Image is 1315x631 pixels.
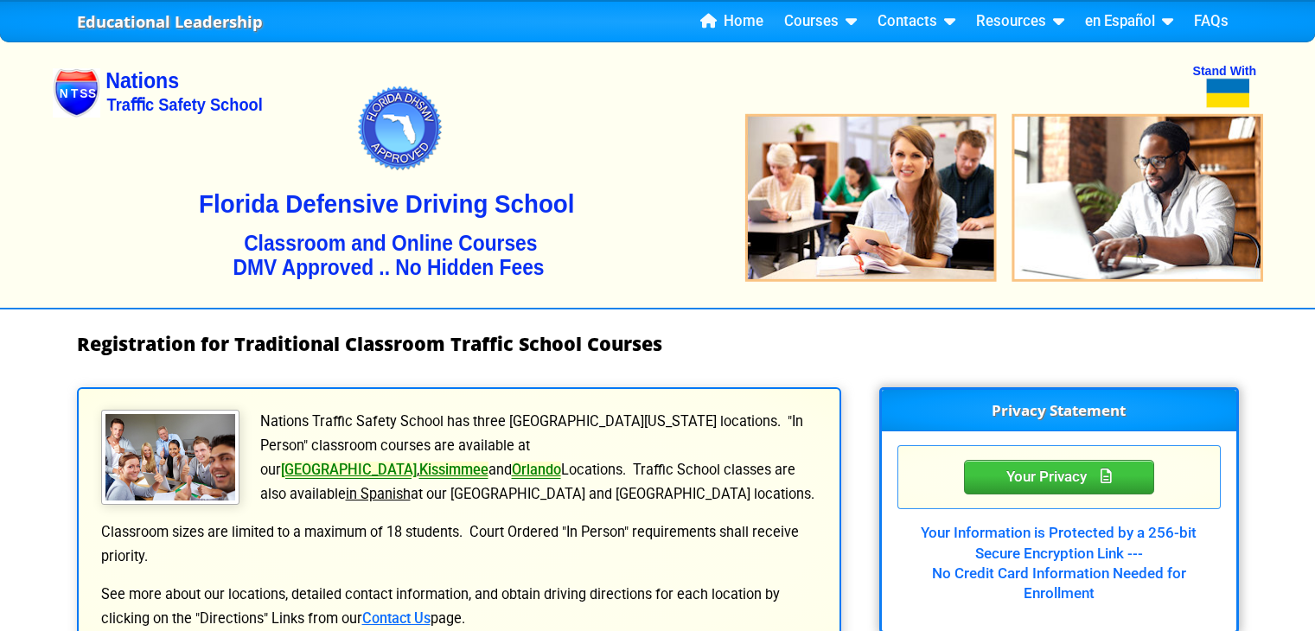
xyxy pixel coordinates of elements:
[77,334,1239,354] h1: Registration for Traditional Classroom Traffic School Courses
[101,410,239,505] img: Traffic School Students
[964,460,1154,494] div: Privacy Statement
[964,465,1154,486] a: Your Privacy
[1187,9,1235,35] a: FAQs
[99,410,819,507] p: Nations Traffic Safety School has three [GEOGRAPHIC_DATA][US_STATE] locations. "In Person" classr...
[281,462,417,478] a: [GEOGRAPHIC_DATA]
[693,9,770,35] a: Home
[897,509,1221,603] div: Your Information is Protected by a 256-bit Secure Encryption Link --- No Credit Card Information ...
[969,9,1071,35] a: Resources
[99,520,819,569] p: Classroom sizes are limited to a maximum of 18 students. Court Ordered "In Person" requirements s...
[871,9,962,35] a: Contacts
[77,8,263,36] a: Educational Leadership
[346,486,411,502] u: in Spanish
[882,390,1236,431] h3: Privacy Statement
[419,462,488,478] a: Kissimmee
[512,462,561,478] a: Orlando
[1078,9,1180,35] a: en Español
[99,583,819,631] p: See more about our locations, detailed contact information, and obtain driving directions for eac...
[362,610,431,627] a: Contact Us
[777,9,864,35] a: Courses
[53,31,1263,308] img: Nations Traffic School - Your DMV Approved Florida Traffic School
